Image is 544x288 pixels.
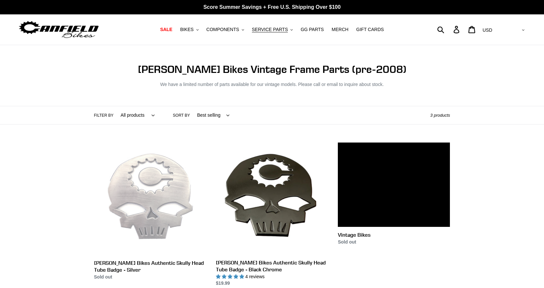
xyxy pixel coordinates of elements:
span: COMPONENTS [206,27,239,32]
span: SALE [160,27,172,32]
div: We have a limited number of parts available for our vintage models. Please call or email to inqui... [94,81,450,88]
span: GG PARTS [301,27,324,32]
label: Sort by [173,112,190,118]
span: GIFT CARDS [356,27,384,32]
a: GIFT CARDS [353,25,387,34]
img: Canfield Bikes [18,19,100,40]
button: COMPONENTS [203,25,247,34]
a: GG PARTS [297,25,327,34]
a: MERCH [328,25,352,34]
span: [PERSON_NAME] Bikes Vintage Frame Parts (pre-2008) [138,63,406,76]
span: BIKES [180,27,193,32]
span: MERCH [332,27,348,32]
a: SALE [157,25,175,34]
input: Search [441,22,457,37]
label: Filter by [94,112,114,118]
span: 3 products [430,113,450,118]
span: SERVICE PARTS [252,27,288,32]
button: BIKES [177,25,202,34]
button: SERVICE PARTS [249,25,296,34]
